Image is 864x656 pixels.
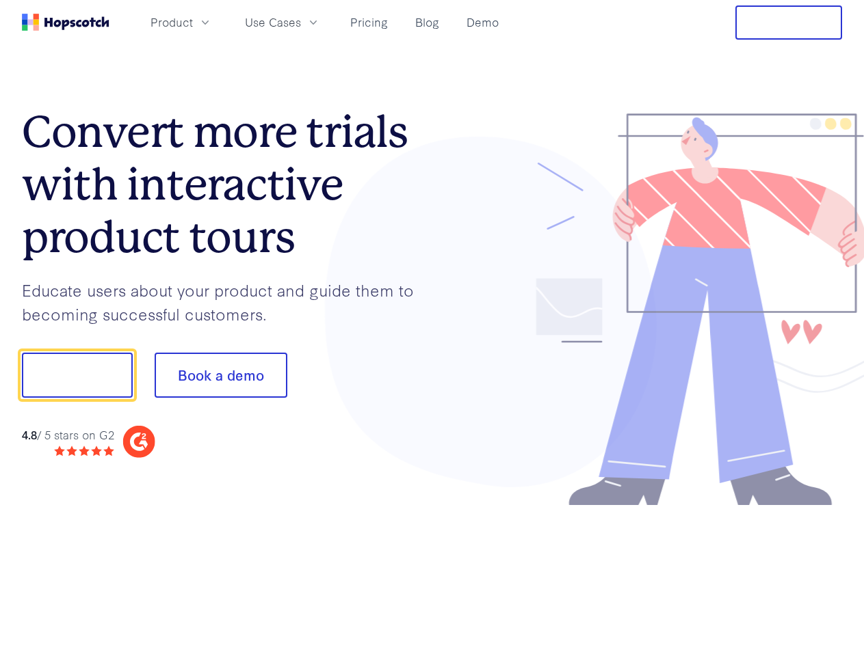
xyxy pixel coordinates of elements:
[245,14,301,31] span: Use Cases
[22,426,37,442] strong: 4.8
[22,106,432,263] h1: Convert more trials with interactive product tours
[345,11,393,33] a: Pricing
[22,278,432,325] p: Educate users about your product and guide them to becoming successful customers.
[461,11,504,33] a: Demo
[410,11,445,33] a: Blog
[142,11,220,33] button: Product
[155,353,287,398] button: Book a demo
[237,11,328,33] button: Use Cases
[22,14,109,31] a: Home
[22,353,133,398] button: Show me!
[22,426,114,443] div: / 5 stars on G2
[150,14,193,31] span: Product
[735,5,842,40] button: Free Trial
